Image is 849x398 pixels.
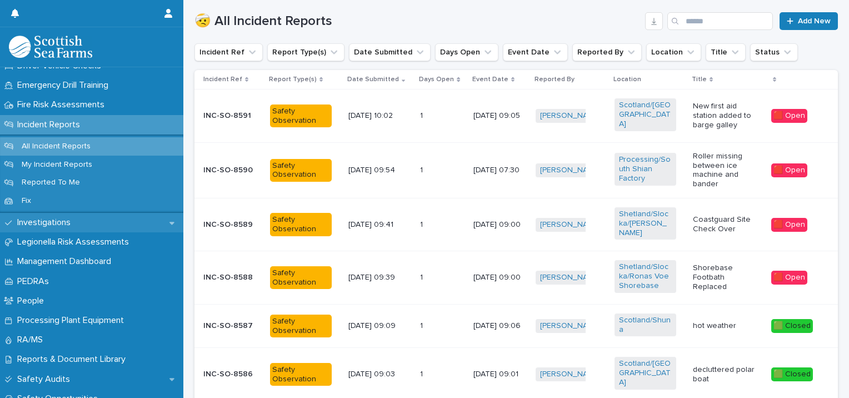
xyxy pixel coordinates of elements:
p: hot weather [693,321,755,331]
p: 1 [420,218,425,230]
p: Title [692,73,707,86]
p: New first aid station added to barge galley [693,102,755,130]
p: Fire Risk Assessments [13,100,113,110]
div: Safety Observation [270,213,332,236]
p: [DATE] 09:39 [348,273,410,282]
p: [DATE] 09:06 [473,321,527,331]
input: Search [667,12,773,30]
p: Legionella Risk Assessments [13,237,138,247]
p: RA/MS [13,335,52,345]
p: Incident Reports [13,120,89,130]
p: Event Date [472,73,508,86]
p: My Incident Reports [13,160,101,170]
p: Reports & Document Library [13,354,134,365]
span: Add New [798,17,831,25]
a: [PERSON_NAME] [540,111,601,121]
p: INC-SO-8588 [203,273,261,282]
p: Investigations [13,217,79,228]
p: [DATE] 09:05 [473,111,527,121]
p: Roller missing between ice machine and bander [693,152,755,189]
a: [PERSON_NAME] [540,370,601,379]
h1: 🤕 All Incident Reports [194,13,641,29]
a: [PERSON_NAME] [540,273,601,282]
p: [DATE] 09:54 [348,166,410,175]
button: Days Open [435,43,498,61]
p: INC-SO-8587 [203,321,261,331]
a: Scotland/Shuna [619,316,672,335]
a: Shetland/Slocka/[PERSON_NAME] [619,210,672,237]
a: Scotland/[GEOGRAPHIC_DATA] [619,101,672,128]
p: INC-SO-8589 [203,220,261,230]
div: 🟥 Open [771,218,807,232]
p: People [13,296,53,306]
div: Safety Observation [270,159,332,182]
button: Status [750,43,798,61]
p: 1 [420,109,425,121]
p: [DATE] 07:30 [473,166,527,175]
a: Add New [780,12,838,30]
p: INC-SO-8590 [203,166,261,175]
div: 🟥 Open [771,109,807,123]
p: Processing Plant Equipment [13,315,133,326]
button: Date Submitted [349,43,431,61]
p: All Incident Reports [13,142,99,151]
div: 🟩 Closed [771,319,813,333]
img: bPIBxiqnSb2ggTQWdOVV [9,36,92,58]
p: [DATE] 09:41 [348,220,410,230]
p: [DATE] 09:09 [348,321,410,331]
a: [PERSON_NAME] [540,321,601,331]
p: INC-SO-8586 [203,370,261,379]
div: 🟥 Open [771,271,807,285]
a: Processing/South Shian Factory [619,155,672,183]
p: Shorebase Footbath Replaced [693,263,755,291]
button: Event Date [503,43,568,61]
div: Safety Observation [270,363,332,386]
p: decluttered polar boat [693,365,755,384]
a: [PERSON_NAME] [540,166,601,175]
p: Reported To Me [13,178,89,187]
tr: INC-SO-8590Safety Observation[DATE] 09:5411 [DATE] 07:30[PERSON_NAME] Processing/South Shian Fact... [194,142,838,198]
p: Report Type(s) [269,73,317,86]
p: Fix [13,196,40,206]
p: Reported By [535,73,575,86]
p: Days Open [419,73,454,86]
tr: INC-SO-8589Safety Observation[DATE] 09:4111 [DATE] 09:00[PERSON_NAME] Shetland/Slocka/[PERSON_NAM... [194,198,838,251]
div: 🟥 Open [771,163,807,177]
p: [DATE] 09:01 [473,370,527,379]
tr: INC-SO-8588Safety Observation[DATE] 09:3911 [DATE] 09:00[PERSON_NAME] Shetland/Slocka/Ronas Voe S... [194,251,838,304]
p: Incident Ref [203,73,242,86]
p: [DATE] 10:02 [348,111,410,121]
a: Shetland/Slocka/Ronas Voe Shorebase [619,262,672,290]
div: Safety Observation [270,266,332,290]
p: Emergency Drill Training [13,80,117,91]
p: PEDRAs [13,276,58,287]
p: [DATE] 09:03 [348,370,410,379]
div: 🟩 Closed [771,367,813,381]
button: Title [706,43,746,61]
button: Location [646,43,701,61]
p: INC-SO-8591 [203,111,261,121]
p: Location [613,73,641,86]
p: 1 [420,271,425,282]
a: [PERSON_NAME] [540,220,601,230]
div: Safety Observation [270,105,332,128]
p: Coastguard Site Check Over [693,215,755,234]
p: 1 [420,367,425,379]
p: [DATE] 09:00 [473,273,527,282]
button: Reported By [572,43,642,61]
button: Report Type(s) [267,43,344,61]
a: Scotland/[GEOGRAPHIC_DATA] [619,359,672,387]
tr: INC-SO-8591Safety Observation[DATE] 10:0211 [DATE] 09:05[PERSON_NAME] Scotland/[GEOGRAPHIC_DATA] ... [194,89,838,142]
p: Date Submitted [347,73,399,86]
p: Safety Audits [13,374,79,385]
p: 1 [420,319,425,331]
tr: INC-SO-8587Safety Observation[DATE] 09:0911 [DATE] 09:06[PERSON_NAME] Scotland/Shuna hot weather🟩... [194,304,838,348]
p: Management Dashboard [13,256,120,267]
p: 1 [420,163,425,175]
p: [DATE] 09:00 [473,220,527,230]
div: Safety Observation [270,315,332,338]
button: Incident Ref [194,43,263,61]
